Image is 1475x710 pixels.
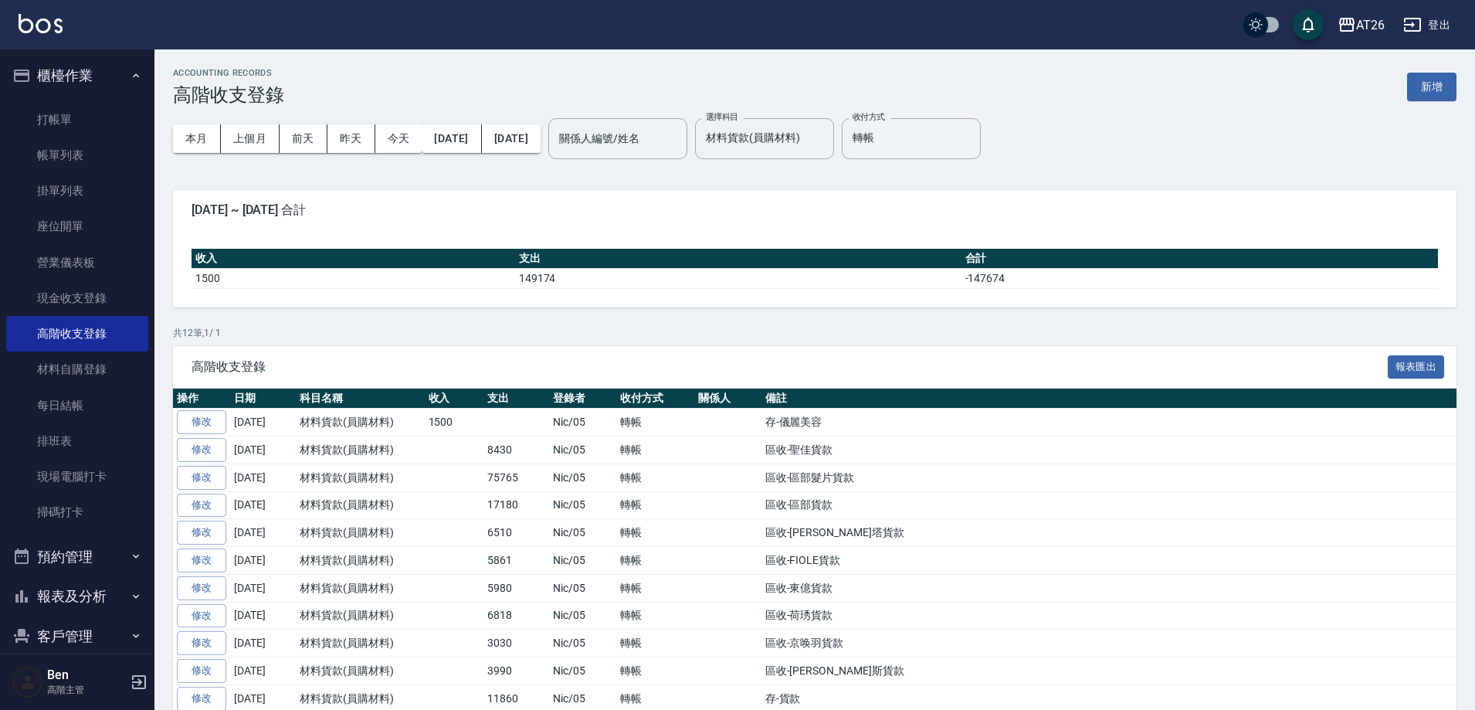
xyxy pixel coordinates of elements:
[1388,358,1445,373] a: 報表匯出
[6,352,148,387] a: 材料自購登錄
[375,124,422,153] button: 今天
[483,519,549,547] td: 6510
[616,437,694,464] td: 轉帳
[694,389,761,409] th: 關係人
[177,410,226,434] a: 修改
[616,409,694,437] td: 轉帳
[230,464,296,491] td: [DATE]
[296,547,425,575] td: 材料貨款(員購材料)
[296,519,425,547] td: 材料貨款(員購材料)
[761,602,1456,630] td: 區收-荷琇貨款
[616,574,694,602] td: 轉帳
[230,491,296,519] td: [DATE]
[230,437,296,464] td: [DATE]
[230,574,296,602] td: [DATE]
[616,519,694,547] td: 轉帳
[549,602,616,630] td: Nic/05
[296,574,425,602] td: 材料貨款(員購材料)
[6,494,148,530] a: 掃碼打卡
[6,173,148,209] a: 掛單列表
[1293,9,1324,40] button: save
[296,657,425,685] td: 材料貨款(員購材料)
[616,389,694,409] th: 收付方式
[549,464,616,491] td: Nic/05
[761,464,1456,491] td: 區收-區部髮片貨款
[482,124,541,153] button: [DATE]
[296,491,425,519] td: 材料貨款(員購材料)
[483,602,549,630] td: 6818
[549,389,616,409] th: 登錄者
[6,316,148,352] a: 高階收支登錄
[12,667,43,698] img: Person
[192,202,1438,218] span: [DATE] ~ [DATE] 合計
[173,68,284,78] h2: ACCOUNTING RECORDS
[616,464,694,491] td: 轉帳
[296,630,425,657] td: 材料貨款(員購材料)
[706,111,738,123] label: 選擇科目
[6,138,148,173] a: 帳單列表
[761,389,1456,409] th: 備註
[6,423,148,459] a: 排班表
[1331,9,1391,41] button: AT26
[177,576,226,600] a: 修改
[616,491,694,519] td: 轉帳
[1397,11,1456,39] button: 登出
[296,389,425,409] th: 科目名稱
[616,630,694,657] td: 轉帳
[1407,79,1456,93] a: 新增
[6,576,148,617] button: 報表及分析
[853,111,885,123] label: 收付方式
[173,389,230,409] th: 操作
[761,574,1456,602] td: 區收-東億貨款
[230,630,296,657] td: [DATE]
[761,409,1456,437] td: 存-儀麗美容
[47,683,126,697] p: 高階主管
[616,657,694,685] td: 轉帳
[425,409,484,437] td: 1500
[296,602,425,630] td: 材料貨款(員購材料)
[230,547,296,575] td: [DATE]
[616,602,694,630] td: 轉帳
[761,547,1456,575] td: 區收-FIOLE貨款
[549,409,616,437] td: Nic/05
[192,249,515,269] th: 收入
[6,280,148,316] a: 現金收支登錄
[230,602,296,630] td: [DATE]
[761,519,1456,547] td: 區收-[PERSON_NAME]塔貨款
[483,389,549,409] th: 支出
[6,209,148,244] a: 座位開單
[230,519,296,547] td: [DATE]
[173,124,221,153] button: 本月
[6,459,148,494] a: 現場電腦打卡
[230,409,296,437] td: [DATE]
[549,437,616,464] td: Nic/05
[6,388,148,423] a: 每日結帳
[6,245,148,280] a: 營業儀表板
[177,604,226,628] a: 修改
[761,630,1456,657] td: 區收-京唤羽貨款
[961,249,1438,269] th: 合計
[173,84,284,106] h3: 高階收支登錄
[549,547,616,575] td: Nic/05
[515,249,961,269] th: 支出
[483,657,549,685] td: 3990
[483,464,549,491] td: 75765
[296,464,425,491] td: 材料貨款(員購材料)
[515,268,961,288] td: 149174
[6,617,148,657] button: 客戶管理
[6,102,148,138] a: 打帳單
[177,521,226,545] a: 修改
[6,56,148,96] button: 櫃檯作業
[425,389,484,409] th: 收入
[761,657,1456,685] td: 區收-[PERSON_NAME]斯貨款
[422,124,481,153] button: [DATE]
[549,657,616,685] td: Nic/05
[549,491,616,519] td: Nic/05
[47,668,126,683] h5: Ben
[1407,73,1456,101] button: 新增
[296,409,425,437] td: 材料貨款(員購材料)
[177,549,226,572] a: 修改
[192,268,515,288] td: 1500
[221,124,280,153] button: 上個月
[483,491,549,519] td: 17180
